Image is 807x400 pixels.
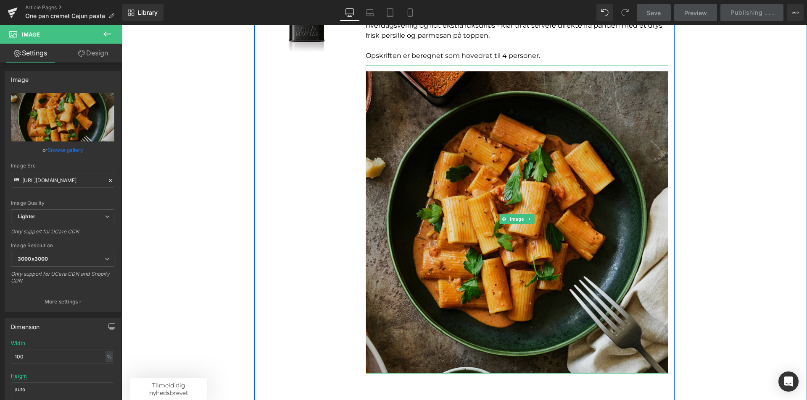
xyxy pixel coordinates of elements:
div: Height [11,373,27,379]
a: Design [63,44,124,63]
div: Dimension [11,319,40,330]
button: Redo [617,4,633,21]
a: Preview [674,4,717,21]
div: Width [11,340,25,346]
p: More settings [45,298,78,306]
a: New Library [122,4,164,21]
a: Tablet [380,4,400,21]
span: Preview [684,8,707,17]
a: Mobile [400,4,420,21]
div: % [105,351,113,362]
span: Library [138,9,158,16]
div: Only support for UCare CDN [11,228,114,241]
button: More settings [5,292,120,311]
a: Article Pages [25,4,122,11]
input: auto [11,350,114,363]
a: Desktop [340,4,360,21]
div: Open Intercom Messenger [778,371,799,392]
p: Opskriften er beregnet som hovedret til 4 personer. [244,26,547,36]
input: auto [11,382,114,396]
span: Save [647,8,661,17]
input: Link [11,173,114,188]
div: Image Src [11,163,114,169]
div: Only support for UCare CDN and Shopify CDN [11,271,114,290]
div: Image Resolution [11,243,114,248]
button: More [787,4,804,21]
b: 3000x3000 [18,256,48,262]
b: Lighter [18,213,35,220]
span: One pan cremet Cajun pasta [25,13,105,19]
div: Image Quality [11,200,114,206]
button: Undo [596,4,613,21]
div: or [11,146,114,154]
a: Browse gallery [47,143,83,157]
span: Image [22,31,40,38]
a: Laptop [360,4,380,21]
div: Image [11,71,29,83]
span: Image [387,189,404,199]
a: Expand / Collapse [404,189,413,199]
